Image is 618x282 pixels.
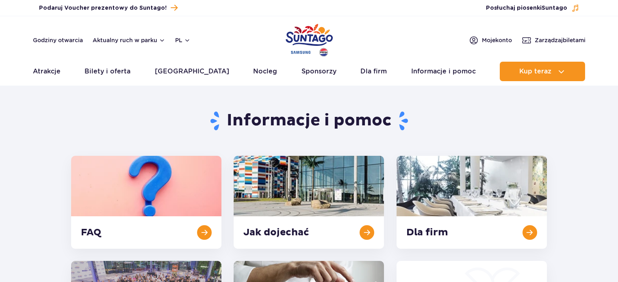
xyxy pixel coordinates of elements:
a: Godziny otwarcia [33,36,83,44]
button: Aktualny ruch w parku [93,37,165,43]
button: pl [175,36,191,44]
a: Bilety i oferta [85,62,130,81]
a: Mojekonto [469,35,512,45]
a: Atrakcje [33,62,61,81]
span: Moje konto [482,36,512,44]
a: [GEOGRAPHIC_DATA] [155,62,229,81]
button: Kup teraz [500,62,585,81]
a: Dla firm [360,62,387,81]
button: Posłuchaj piosenkiSuntago [486,4,579,12]
span: Zarządzaj biletami [535,36,585,44]
span: Posłuchaj piosenki [486,4,567,12]
span: Suntago [542,5,567,11]
span: Podaruj Voucher prezentowy do Suntago! [39,4,167,12]
a: Zarządzajbiletami [522,35,585,45]
a: Nocleg [253,62,277,81]
a: Podaruj Voucher prezentowy do Suntago! [39,2,178,13]
a: Informacje i pomoc [411,62,476,81]
span: Kup teraz [519,68,551,75]
a: Park of Poland [286,20,333,58]
h1: Informacje i pomoc [71,110,547,131]
a: Sponsorzy [301,62,336,81]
